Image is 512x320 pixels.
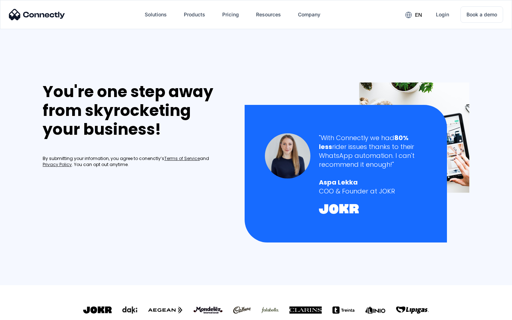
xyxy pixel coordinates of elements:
div: Solutions [145,10,167,20]
div: By submitting your infomation, you agree to conenctly’s and . You can opt out anytime. [43,156,230,168]
div: Login [436,10,449,20]
div: Products [178,6,211,23]
div: en [400,9,427,20]
div: Products [184,10,205,20]
img: Connectly Logo [9,9,65,20]
div: "With Connectly we had rider issues thanks to their WhatsApp automation. I can't recommend it eno... [319,133,427,169]
a: Pricing [217,6,245,23]
a: Login [430,6,455,23]
strong: 80% less [319,133,409,151]
div: Solutions [139,6,172,23]
div: en [415,10,422,20]
div: Pricing [222,10,239,20]
aside: Language selected: English [7,308,43,318]
ul: Language list [14,308,43,318]
a: Terms of Service [164,156,200,162]
div: Company [298,10,320,20]
a: Privacy Policy [43,162,72,168]
strong: Aspa Lekka [319,178,358,187]
div: You're one step away from skyrocketing your business! [43,82,230,139]
div: COO & Founder at JOKR [319,187,427,196]
div: Resources [256,10,281,20]
a: Book a demo [460,6,503,23]
div: Resources [250,6,287,23]
div: Company [292,6,326,23]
